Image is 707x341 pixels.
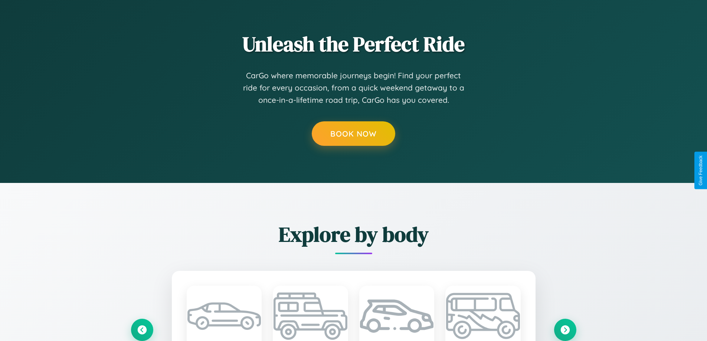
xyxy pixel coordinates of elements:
h2: Explore by body [131,220,576,249]
h2: Unleash the Perfect Ride [131,30,576,58]
button: Book Now [312,121,395,146]
p: CarGo where memorable journeys begin! Find your perfect ride for every occasion, from a quick wee... [242,69,465,106]
div: Give Feedback [698,155,703,186]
